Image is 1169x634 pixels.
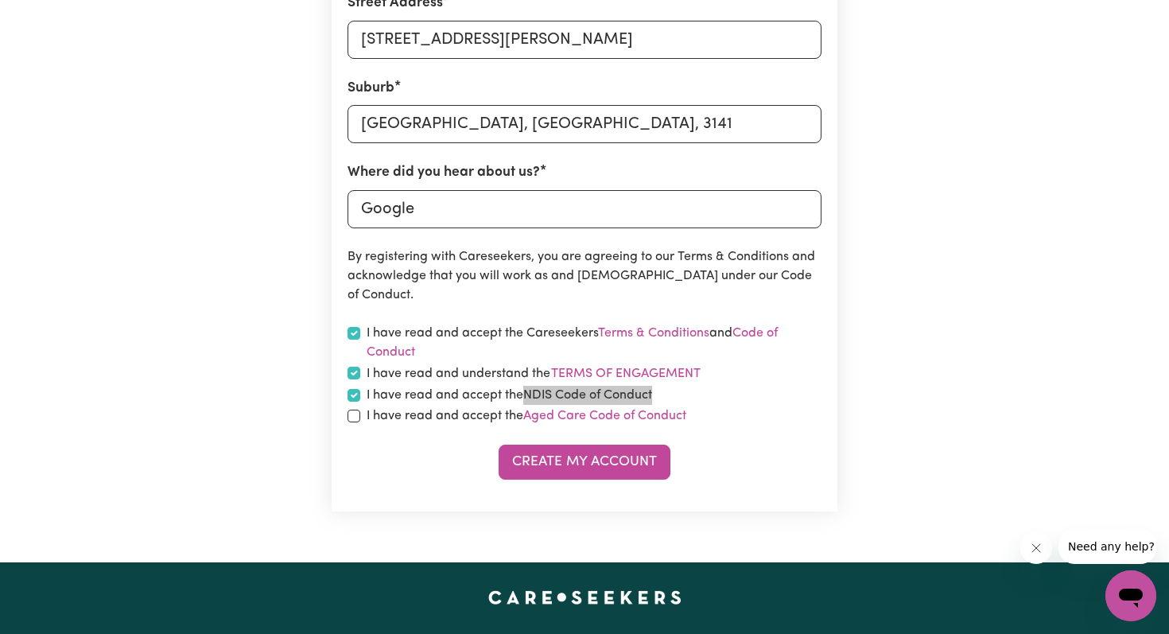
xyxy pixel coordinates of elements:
p: By registering with Careseekers, you are agreeing to our Terms & Conditions and acknowledge that ... [348,247,821,305]
label: I have read and accept the Careseekers and [367,324,821,362]
label: Suburb [348,78,394,99]
label: Where did you hear about us? [348,162,540,183]
input: e.g. 221B Victoria St [348,21,821,59]
a: Careseekers home page [488,591,682,604]
a: Terms & Conditions [598,327,709,340]
input: e.g. North Bondi, New South Wales [348,105,821,143]
a: NDIS Code of Conduct [523,389,652,402]
a: Code of Conduct [367,327,778,359]
a: Aged Care Code of Conduct [523,410,686,422]
input: e.g. Google, word of mouth etc. [348,190,821,228]
label: I have read and understand the [367,364,701,384]
label: I have read and accept the [367,406,686,426]
iframe: Button to launch messaging window [1105,570,1156,621]
iframe: Message from company [1058,529,1156,564]
button: I have read and understand the [550,364,701,384]
iframe: Close message [1020,532,1052,564]
button: Create My Account [499,445,670,480]
label: I have read and accept the [367,386,652,405]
